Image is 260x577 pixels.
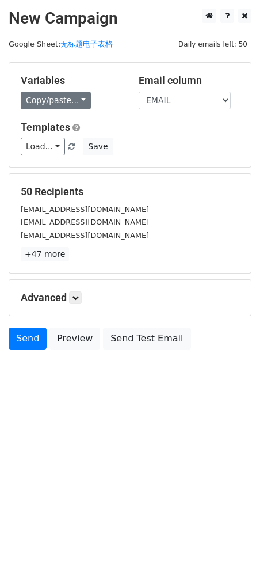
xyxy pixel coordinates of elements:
[174,40,251,48] a: Daily emails left: 50
[174,38,251,51] span: Daily emails left: 50
[21,74,121,87] h5: Variables
[21,185,239,198] h5: 50 Recipients
[9,328,47,350] a: Send
[139,74,239,87] h5: Email column
[21,138,65,155] a: Load...
[103,328,190,350] a: Send Test Email
[21,92,91,109] a: Copy/paste...
[21,218,149,226] small: [EMAIL_ADDRESS][DOMAIN_NAME]
[21,205,149,214] small: [EMAIL_ADDRESS][DOMAIN_NAME]
[9,40,113,48] small: Google Sheet:
[83,138,113,155] button: Save
[21,247,69,261] a: +47 more
[21,231,149,240] small: [EMAIL_ADDRESS][DOMAIN_NAME]
[21,121,70,133] a: Templates
[49,328,100,350] a: Preview
[60,40,113,48] a: 无标题电子表格
[21,291,239,304] h5: Advanced
[9,9,251,28] h2: New Campaign
[202,522,260,577] iframe: Chat Widget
